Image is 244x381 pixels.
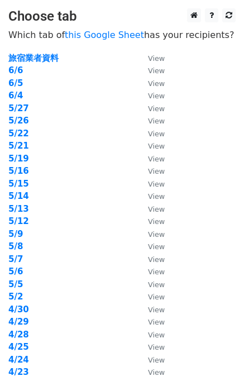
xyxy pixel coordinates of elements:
a: 4/29 [8,317,29,327]
a: 4/30 [8,304,29,315]
a: 5/9 [8,229,23,239]
a: 5/5 [8,279,23,289]
a: View [137,330,165,340]
a: View [137,128,165,139]
a: 5/27 [8,103,29,113]
a: 5/13 [8,204,29,214]
small: View [148,180,165,188]
a: 5/7 [8,254,23,264]
a: 5/14 [8,191,29,201]
small: View [148,331,165,339]
strong: 4/24 [8,355,29,365]
a: 5/16 [8,166,29,176]
a: 6/6 [8,65,23,75]
a: View [137,279,165,289]
small: View [148,368,165,377]
a: View [137,304,165,315]
small: View [148,205,165,213]
a: View [137,204,165,214]
small: View [148,280,165,289]
a: View [137,65,165,75]
a: 6/4 [8,91,23,101]
a: View [137,53,165,63]
a: 4/28 [8,330,29,340]
a: 4/25 [8,342,29,352]
a: View [137,355,165,365]
a: 5/19 [8,154,29,164]
a: 5/22 [8,128,29,139]
a: View [137,154,165,164]
p: Which tab of has your recipients? [8,29,236,41]
small: View [148,66,165,75]
small: View [148,167,165,175]
a: View [137,342,165,352]
a: View [137,103,165,113]
small: View [148,230,165,239]
a: View [137,191,165,201]
small: View [148,79,165,88]
a: View [137,241,165,251]
a: View [137,266,165,277]
small: View [148,217,165,226]
small: View [148,255,165,264]
a: View [137,141,165,151]
small: View [148,293,165,301]
a: View [137,367,165,377]
small: View [148,192,165,201]
a: View [137,179,165,189]
small: View [148,318,165,326]
a: 旅宿業者資料 [8,53,59,63]
a: 6/5 [8,78,23,88]
a: 5/6 [8,266,23,277]
small: View [148,155,165,163]
a: View [137,116,165,126]
small: View [148,142,165,150]
small: View [148,306,165,314]
a: View [137,317,165,327]
a: View [137,216,165,226]
small: View [148,54,165,63]
a: View [137,166,165,176]
small: View [148,242,165,251]
a: View [137,292,165,302]
small: View [148,117,165,125]
small: View [148,268,165,276]
a: 5/2 [8,292,23,302]
a: 5/21 [8,141,29,151]
small: View [148,356,165,364]
a: 5/8 [8,241,23,251]
h3: Choose tab [8,8,236,25]
small: View [148,92,165,100]
a: View [137,254,165,264]
a: 4/23 [8,367,29,377]
small: View [148,130,165,138]
a: 5/15 [8,179,29,189]
a: View [137,78,165,88]
a: this Google Sheet [65,30,144,40]
a: View [137,229,165,239]
a: 5/12 [8,216,29,226]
